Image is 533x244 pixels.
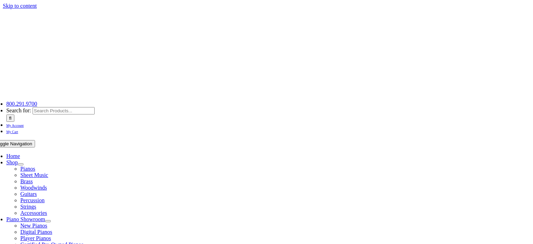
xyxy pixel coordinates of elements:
[20,185,47,191] a: Woodwinds
[6,107,31,113] span: Search for:
[20,197,45,203] a: Percussion
[6,122,24,128] a: My Account
[20,178,33,184] a: Brass
[20,204,36,210] a: Strings
[6,130,18,134] span: My Cart
[33,107,95,114] input: Search Products...
[6,153,20,159] a: Home
[6,159,18,165] a: Shop
[20,172,48,178] a: Sheet Music
[20,191,37,197] a: Guitars
[20,210,47,216] a: Accessories
[20,166,35,172] a: Pianos
[18,163,23,165] button: Open submenu of Shop
[6,101,37,107] a: 800.291.9700
[20,223,47,229] a: New Pianos
[6,216,45,222] a: Piano Showroom
[20,235,51,241] a: Player Pianos
[6,128,18,134] a: My Cart
[20,229,52,235] a: Digital Pianos
[6,114,14,122] input: Search
[6,124,24,127] span: My Account
[45,220,51,222] button: Open submenu of Piano Showroom
[3,3,37,9] a: Skip to content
